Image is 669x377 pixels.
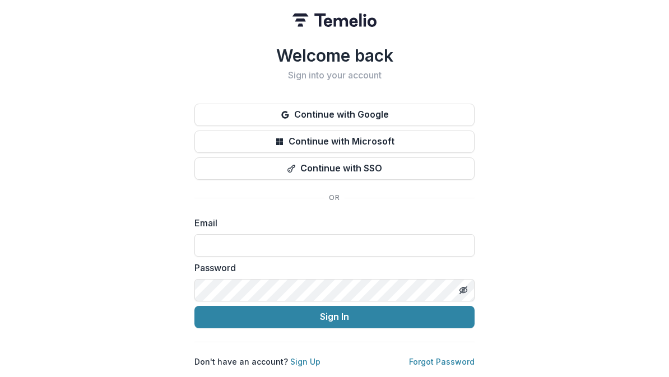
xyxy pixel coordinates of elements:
[194,104,475,126] button: Continue with Google
[194,157,475,180] button: Continue with SSO
[454,281,472,299] button: Toggle password visibility
[194,45,475,66] h1: Welcome back
[290,357,320,366] a: Sign Up
[194,70,475,81] h2: Sign into your account
[194,356,320,367] p: Don't have an account?
[194,306,475,328] button: Sign In
[194,216,468,230] label: Email
[194,131,475,153] button: Continue with Microsoft
[409,357,475,366] a: Forgot Password
[292,13,377,27] img: Temelio
[194,261,468,274] label: Password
